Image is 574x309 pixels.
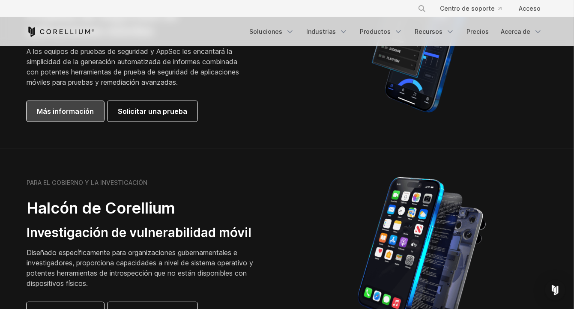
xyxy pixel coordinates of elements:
[27,248,253,288] font: Diseñado específicamente para organizaciones gubernamentales e investigadores, proporciona capaci...
[407,1,547,16] div: Menú de navegación
[118,107,187,116] font: Solicitar una prueba
[244,24,547,39] div: Menú de navegación
[27,27,95,37] a: Página de inicio de Corellium
[108,101,197,122] a: Solicitar una prueba
[37,107,94,116] font: Más información
[360,28,391,35] font: Productos
[27,179,147,186] font: PARA EL GOBIERNO Y LA INVESTIGACIÓN
[27,225,251,240] font: Investigación de vulnerabilidad móvil
[414,1,430,16] button: Buscar
[415,28,442,35] font: Recursos
[27,101,104,122] a: Más información
[466,28,489,35] font: Precios
[27,47,239,86] font: A los equipos de pruebas de seguridad y AppSec les encantará la simplicidad de la generación auto...
[519,5,541,12] font: Acceso
[545,280,565,300] div: Open Intercom Messenger
[306,28,336,35] font: Industrias
[501,28,530,35] font: Acerca de
[249,28,282,35] font: Soluciones
[440,5,495,12] font: Centro de soporte
[27,199,175,217] font: Halcón de Corellium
